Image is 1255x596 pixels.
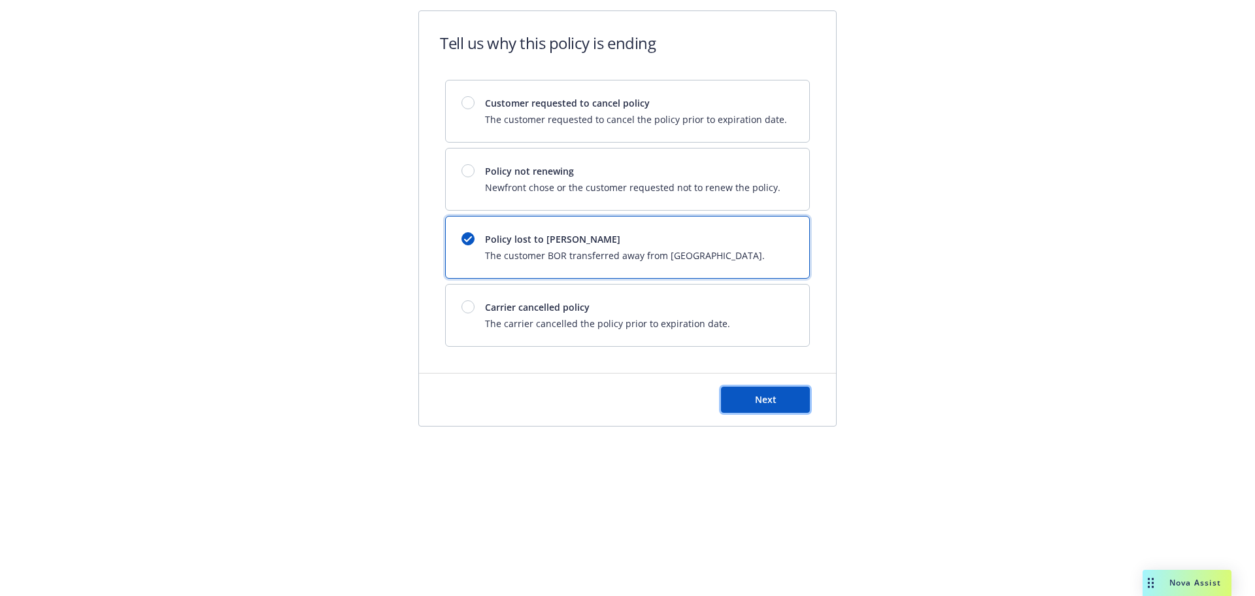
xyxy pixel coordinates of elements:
[485,300,730,314] span: Carrier cancelled policy
[485,164,780,178] span: Policy not renewing
[440,32,656,54] h1: Tell us why this policy is ending
[1169,577,1221,588] span: Nova Assist
[485,249,765,262] span: The customer BOR transferred away from [GEOGRAPHIC_DATA].
[485,181,780,194] span: Newfront chose or the customer requested not to renew the policy.
[485,96,787,110] span: Customer requested to cancel policy
[1143,570,1231,596] button: Nova Assist
[721,387,810,413] button: Next
[485,317,730,330] span: The carrier cancelled the policy prior to expiration date.
[485,113,787,126] span: The customer requested to cancel the policy prior to expiration date.
[485,232,765,246] span: Policy lost to [PERSON_NAME]
[755,393,777,406] span: Next
[1143,570,1159,596] div: Drag to move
